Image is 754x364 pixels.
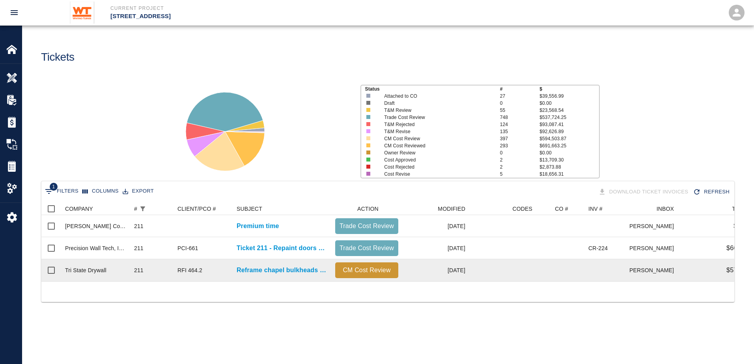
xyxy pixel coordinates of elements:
[691,185,733,199] button: Refresh
[384,142,488,149] p: CM Cost Reviewed
[41,51,75,64] h1: Tickets
[500,93,540,100] p: 27
[61,202,130,215] div: COMPANY
[630,259,678,281] div: [PERSON_NAME]
[50,183,58,191] span: 1
[365,85,500,93] p: Status
[500,156,540,163] p: 2
[384,93,488,100] p: Attached to CO
[80,185,121,197] button: Select columns
[338,243,395,253] p: Trade Cost Review
[500,100,540,107] p: 0
[726,243,750,253] p: $665.43
[237,202,262,215] div: SUBJECT
[384,100,488,107] p: Draft
[384,128,488,135] p: T&M Revise
[630,202,678,215] div: INBOX
[715,326,754,364] iframe: Chat Widget
[134,244,144,252] div: 211
[500,163,540,171] p: 2
[539,100,599,107] p: $0.00
[539,142,599,149] p: $691,663.25
[65,244,126,252] div: Precision Wall Tech, Inc.
[384,171,488,178] p: Cost Revise
[500,149,540,156] p: 0
[384,135,488,142] p: CM Cost Review
[70,2,95,24] img: Whiting-Turner
[438,202,465,215] div: MODIFIED
[237,221,279,231] a: Premium time
[237,266,327,275] a: Reframe chapel bulkheads 4th floor due to diffuser and light...
[65,202,93,215] div: COMPANY
[500,135,540,142] p: 397
[691,185,733,199] div: Refresh the list
[402,259,469,281] div: [DATE]
[134,222,144,230] div: 211
[384,149,488,156] p: Owner Review
[539,107,599,114] p: $23,568.54
[174,202,233,215] div: CLIENT/PCO #
[500,107,540,114] p: 55
[539,171,599,178] p: $18,656.31
[588,202,603,215] div: INV #
[137,203,148,214] div: 1 active filter
[237,243,327,253] a: Ticket 211 - Repaint doors and frames on G2 level
[338,221,395,231] p: Trade Cost Review
[733,221,750,231] p: $0.00
[539,121,599,128] p: $93,087.41
[402,237,469,259] div: [DATE]
[177,202,216,215] div: CLIENT/PCO #
[357,202,379,215] div: ACTION
[134,266,144,274] div: 211
[657,202,674,215] div: INBOX
[678,202,754,215] div: TOTAL
[500,171,540,178] p: 5
[177,244,198,252] div: PCI-661
[512,202,532,215] div: CODES
[539,85,599,93] p: $
[539,156,599,163] p: $13,709.30
[500,128,540,135] p: 135
[539,114,599,121] p: $537,724.25
[134,202,137,215] div: #
[130,202,174,215] div: #
[338,266,395,275] p: CM Cost Review
[384,107,488,114] p: T&M Review
[384,114,488,121] p: Trade Cost Review
[539,149,599,156] p: $0.00
[539,128,599,135] p: $92,626.89
[402,215,469,237] div: [DATE]
[110,12,420,21] p: [STREET_ADDRESS]
[726,266,750,275] p: $576.00
[469,202,536,215] div: CODES
[110,5,420,12] p: Current Project
[536,202,584,215] div: CO #
[177,266,202,274] div: RFI 464.2
[500,85,540,93] p: #
[500,121,540,128] p: 124
[584,202,630,215] div: INV #
[331,202,402,215] div: ACTION
[384,121,488,128] p: T&M Rejected
[384,156,488,163] p: Cost Approved
[539,93,599,100] p: $39,556.99
[148,203,159,214] button: Sort
[43,185,80,198] button: Show filters
[500,114,540,121] p: 748
[402,202,469,215] div: MODIFIED
[233,202,331,215] div: SUBJECT
[137,203,148,214] button: Show filters
[5,3,24,22] button: open drawer
[732,202,750,215] div: TOTAL
[630,215,678,237] div: [PERSON_NAME]
[65,222,126,230] div: Hardesty Concrete Construction
[630,237,678,259] div: [PERSON_NAME]
[65,266,106,274] div: Tri State Drywall
[539,135,599,142] p: $594,503.87
[539,163,599,171] p: $2,873.88
[121,185,156,197] button: Export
